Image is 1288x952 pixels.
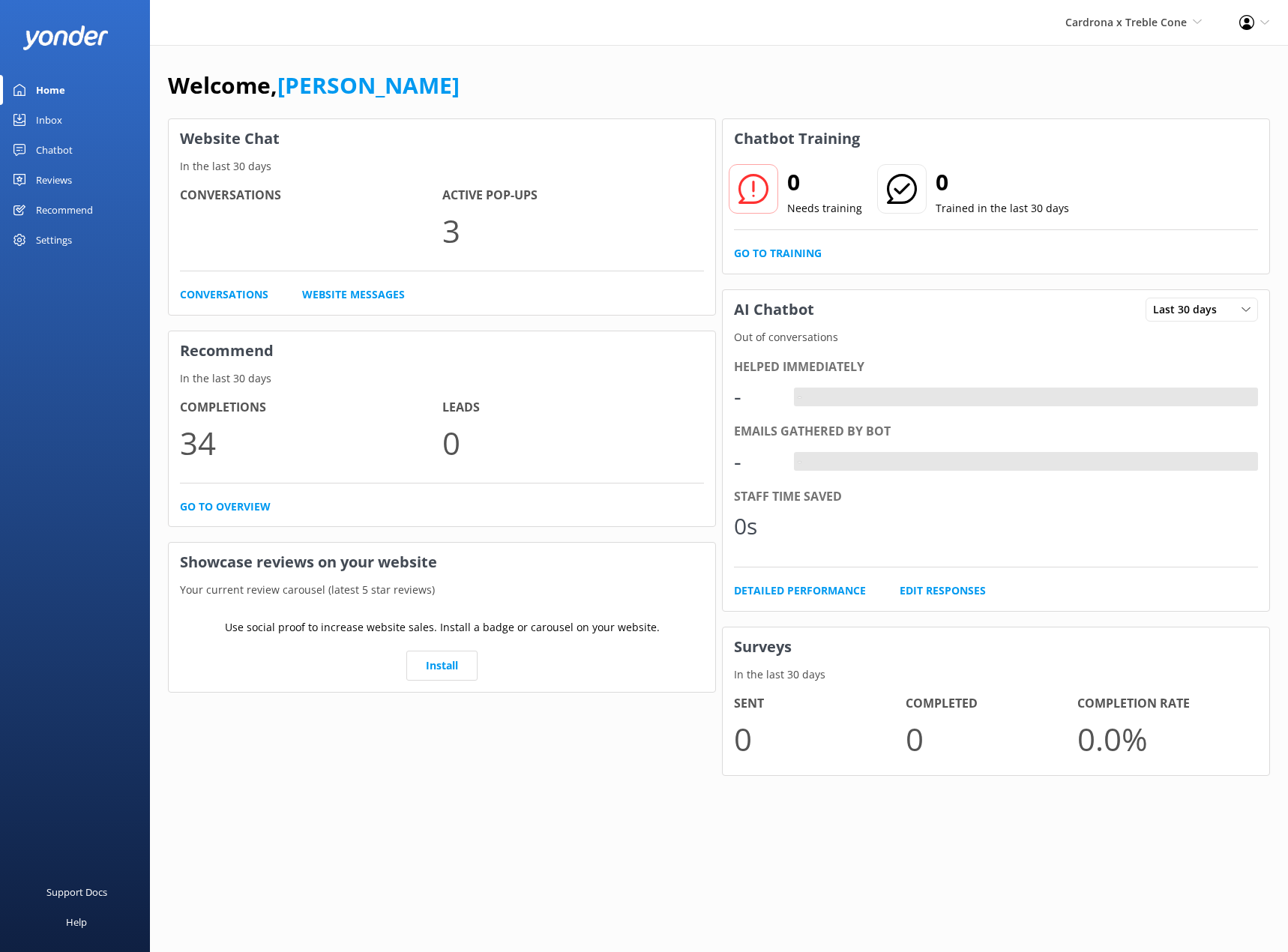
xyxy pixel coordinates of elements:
div: - [734,444,779,480]
p: 34 [180,418,442,468]
div: Inbox [36,105,62,135]
h3: Showcase reviews on your website [169,543,715,582]
a: Go to Training [734,245,822,262]
div: Recommend [36,195,93,225]
p: 0 [734,714,906,764]
h3: Website Chat [169,119,715,158]
div: - [794,388,805,407]
h2: 0 [936,164,1069,200]
p: Needs training [787,200,862,217]
div: Support Docs [46,877,107,907]
p: 0 [442,418,705,468]
div: Emails gathered by bot [734,422,1258,442]
h3: AI Chatbot [723,290,825,329]
span: Cardrona x Treble Cone [1065,15,1187,29]
div: - [734,379,779,415]
span: Last 30 days [1153,301,1226,318]
h4: Sent [734,694,906,714]
div: - [794,452,805,472]
h2: 0 [787,164,862,200]
h3: Surveys [723,627,1269,666]
div: 0s [734,508,779,544]
h3: Chatbot Training [723,119,871,158]
p: Use social proof to increase website sales. Install a badge or carousel on your website. [225,619,660,636]
h4: Completion Rate [1077,694,1249,714]
img: yonder-white-logo.png [22,25,109,50]
div: Chatbot [36,135,73,165]
p: Your current review carousel (latest 5 star reviews) [169,582,715,598]
h4: Leads [442,398,705,418]
h4: Conversations [180,186,442,205]
div: Settings [36,225,72,255]
p: In the last 30 days [169,158,715,175]
a: Detailed Performance [734,582,866,599]
p: 0 [906,714,1077,764]
p: In the last 30 days [723,666,1269,683]
h3: Recommend [169,331,715,370]
div: Helped immediately [734,358,1258,377]
h4: Completed [906,694,1077,714]
a: Install [406,651,478,681]
p: 3 [442,205,705,256]
h4: Active Pop-ups [442,186,705,205]
p: Out of conversations [723,329,1269,346]
a: Website Messages [302,286,405,303]
p: In the last 30 days [169,370,715,387]
h4: Completions [180,398,442,418]
p: 0.0 % [1077,714,1249,764]
div: Help [66,907,87,937]
div: Home [36,75,65,105]
a: Edit Responses [900,582,986,599]
a: [PERSON_NAME] [277,70,460,100]
a: Go to overview [180,498,271,515]
h1: Welcome, [168,67,460,103]
a: Conversations [180,286,268,303]
div: Staff time saved [734,487,1258,507]
p: Trained in the last 30 days [936,200,1069,217]
div: Reviews [36,165,72,195]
